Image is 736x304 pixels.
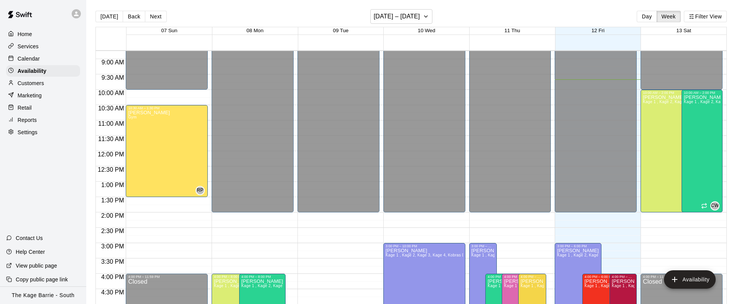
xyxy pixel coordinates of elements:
[214,275,256,279] div: 4:00 PM – 8:00 PM
[710,201,720,210] div: Cole White
[676,28,691,33] button: 13 Sat
[585,275,626,279] div: 4:00 PM – 6:00 PM
[504,275,527,279] div: 4:00 PM – 6:00 PM
[6,114,80,126] a: Reports
[664,270,716,289] button: add
[99,197,126,204] span: 1:30 PM
[472,244,495,248] div: 3:00 PM – 10:00 PM
[684,91,720,95] div: 10:00 AM – 2:00 PM
[100,74,126,81] span: 9:30 AM
[472,253,656,257] span: Kage 1 , Kage 2, Kage 3, Kage 4, Kobras Den, Open Area, STAFF SCHEDULE, Kage 6, Gym, Gym 2
[711,202,719,210] span: CW
[246,28,263,33] button: 08 Mon
[557,244,599,248] div: 3:00 PM – 6:00 PM
[637,11,657,22] button: Day
[504,284,688,288] span: Kage 1 , Kage 2, Kage 3, Kage 4, Kobras Den, Open Area, STAFF SCHEDULE, Kage 6, Gym, Gym 2
[521,275,544,279] div: 4:00 PM – 6:00 PM
[96,90,126,96] span: 10:00 AM
[591,28,605,33] button: 12 Fri
[96,136,126,142] span: 11:30 AM
[99,212,126,219] span: 2:00 PM
[684,11,727,22] button: Filter View
[99,289,126,296] span: 4:30 PM
[197,187,204,194] span: RP
[96,166,126,173] span: 12:30 PM
[643,275,720,279] div: 4:00 PM – 11:59 PM
[126,105,208,197] div: 10:30 AM – 1:30 PM: Available
[18,43,39,50] p: Services
[145,11,166,22] button: Next
[214,284,398,288] span: Kage 1 , Kage 2, Kage 3, Kage 4, Kobras Den, Open Area, STAFF SCHEDULE, Kage 6, Gym, Gym 2
[6,65,80,77] a: Availability
[99,274,126,280] span: 4:00 PM
[99,228,126,234] span: 2:30 PM
[18,67,46,75] p: Availability
[6,28,80,40] a: Home
[521,284,705,288] span: Kage 1 , Kage 2, Kage 3, Kage 4, Kobras Den, Open Area, STAFF SCHEDULE, Kage 6, Gym, Gym 2
[161,28,177,33] button: 07 Sun
[504,28,520,33] button: 11 Thu
[242,275,283,279] div: 4:00 PM – 8:00 PM
[195,186,205,195] div: Ryan Patterson
[242,284,426,288] span: Kage 1 , Kage 2, Kage 3, Kage 4, Kobras Den, Open Area, STAFF SCHEDULE, Kage 6, Gym, Gym 2
[386,253,570,257] span: Kage 1 , Kage 2, Kage 3, Kage 4, Kobras Den, Open Area, STAFF SCHEDULE, Kage 6, Gym, Gym 2
[96,151,126,158] span: 12:00 PM
[99,182,126,188] span: 1:00 PM
[370,9,433,24] button: [DATE] – [DATE]
[16,276,68,283] p: Copy public page link
[333,28,349,33] button: 09 Tue
[18,30,32,38] p: Home
[6,77,80,89] a: Customers
[123,11,145,22] button: Back
[128,275,205,279] div: 4:00 PM – 11:59 PM
[12,291,75,299] p: The Kage Barrie - South
[18,116,37,124] p: Reports
[18,92,42,99] p: Marketing
[641,90,710,212] div: 10:00 AM – 2:00 PM: Available
[18,79,44,87] p: Customers
[643,91,708,95] div: 10:00 AM – 2:00 PM
[100,59,126,66] span: 9:00 AM
[6,90,80,101] a: Marketing
[418,28,435,33] button: 10 Wed
[95,11,123,22] button: [DATE]
[6,127,80,138] a: Settings
[128,106,205,110] div: 10:30 AM – 1:30 PM
[16,248,45,256] p: Help Center
[682,90,723,212] div: 10:00 AM – 2:00 PM: Available
[18,128,38,136] p: Settings
[16,262,57,269] p: View public page
[18,55,40,62] p: Calendar
[386,244,463,248] div: 3:00 PM – 10:00 PM
[96,105,126,112] span: 10:30 AM
[6,102,80,113] a: Retail
[128,115,136,119] span: Gym
[16,234,43,242] p: Contact Us
[657,11,681,22] button: Week
[374,11,420,22] h6: [DATE] – [DATE]
[6,41,80,52] a: Services
[488,275,511,279] div: 4:00 PM – 9:00 PM
[701,203,707,209] span: Recurring availability
[99,258,126,265] span: 3:30 PM
[99,243,126,250] span: 3:00 PM
[96,120,126,127] span: 11:00 AM
[488,284,672,288] span: Kage 1 , Kage 2, Kage 3, Kage 4, Kobras Den, Open Area, STAFF SCHEDULE, Kage 6, Gym, Gym 2
[6,53,80,64] a: Calendar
